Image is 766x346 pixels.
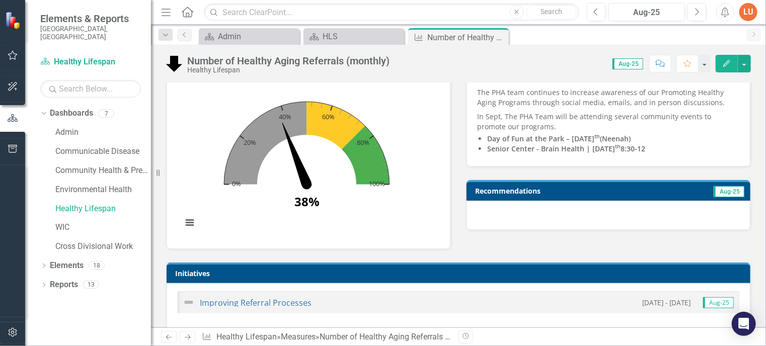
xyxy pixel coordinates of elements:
sup: th [594,133,600,140]
small: [GEOGRAPHIC_DATA], [GEOGRAPHIC_DATA] [40,25,141,41]
div: Aug-25 [612,7,681,19]
span: Aug-25 [612,58,643,69]
button: View chart menu, Chart [183,216,197,230]
a: Communicable Disease [55,146,151,157]
a: Healthy Lifespan [216,332,277,341]
small: [DATE] - [DATE] [642,298,691,307]
text: 40% [279,112,291,121]
h3: Recommendations [475,187,657,195]
div: 18 [89,262,105,270]
a: HLS [306,30,402,43]
a: Measures [281,332,316,341]
img: Below Target [166,56,182,72]
svg: Interactive chart [177,88,436,238]
a: Admin [55,127,151,138]
a: Environmental Health [55,184,151,196]
a: Cross Divisional Work [55,241,151,252]
text: 20% [244,137,256,146]
strong: Day of Fun at the Park – [DATE] (Neenah) [487,134,631,143]
div: Number of Healthy Aging Referrals (monthly) [427,31,506,44]
div: Number of Healthy Aging Referrals (monthly) [187,55,390,66]
span: Aug-25 [714,186,744,197]
span: Search [541,8,562,16]
p: In Sept, The PHA Team will be attending several community events to promote our programs. [477,110,740,132]
path: 38. Percent toward cumulative target. [278,121,312,186]
h3: Initiatives [175,270,745,277]
img: Not Defined [183,296,195,308]
a: Admin [201,30,297,43]
a: Elements [50,260,84,272]
text: 100% [369,179,385,188]
img: ClearPoint Strategy [5,12,23,29]
span: Elements & Reports [40,13,141,25]
a: Improving Referral Processes [200,297,312,308]
div: Healthy Lifespan [187,66,390,74]
text: 60% [322,112,335,121]
div: » » [202,331,451,343]
input: Search Below... [40,80,141,98]
button: Aug-25 [608,3,685,21]
div: 7 [98,109,114,118]
a: Reports [50,279,78,291]
div: 13 [83,281,99,289]
div: Open Intercom Messenger [732,312,756,336]
div: Admin [218,30,297,43]
div: Number of Healthy Aging Referrals (monthly) [320,332,480,341]
strong: Senior Center - Brain Health | [DATE] 8:30-12 [487,144,645,153]
a: Dashboards [50,108,93,119]
a: Healthy Lifespan [55,203,151,215]
text: 0% [232,179,241,188]
button: LU [739,3,757,21]
div: Chart. Highcharts interactive chart. [177,88,440,238]
text: 80% [357,137,370,146]
text: 38% [294,193,320,210]
a: Healthy Lifespan [40,56,141,68]
a: WIC [55,222,151,233]
button: Search [526,5,577,19]
a: Community Health & Prevention [55,165,151,177]
span: Aug-25 [703,297,734,308]
p: The PHA team continues to increase awareness of our Promoting Healthy Aging Programs through soci... [477,88,740,110]
sup: th [615,143,621,150]
input: Search ClearPoint... [204,4,579,21]
div: HLS [323,30,402,43]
